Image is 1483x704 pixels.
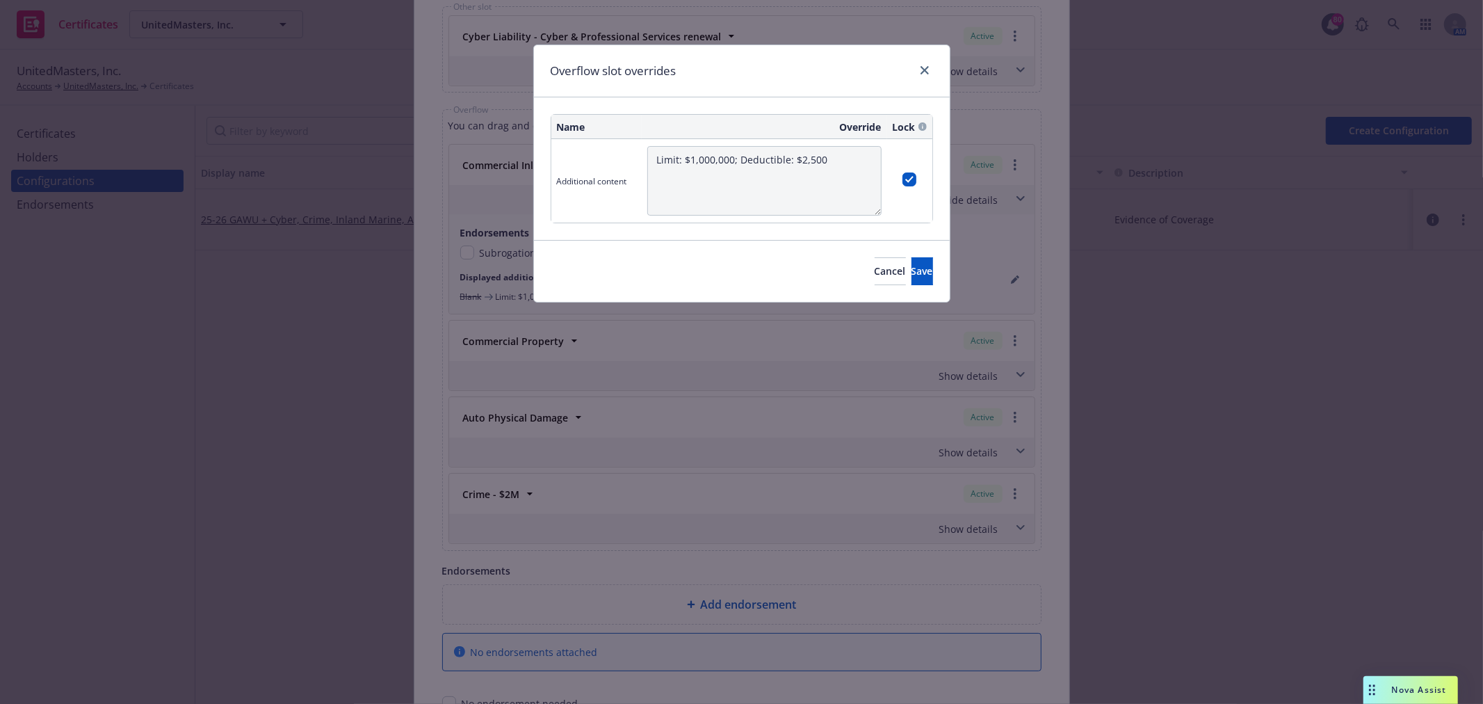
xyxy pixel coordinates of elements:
th: Override [642,115,887,139]
span: Cancel [875,264,906,278]
button: Save [911,257,933,285]
textarea: Limit: $1,000,000; Deductible: $2,500 [647,146,882,216]
span: Nova Assist [1392,684,1447,696]
h1: Overflow slot overrides [551,62,676,80]
div: Drag to move [1363,676,1381,704]
a: close [916,62,933,79]
th: Name [551,115,642,139]
button: Cancel [875,257,906,285]
button: Nova Assist [1363,676,1458,704]
div: Lock [893,120,927,134]
span: Save [911,264,933,278]
td: Additional content [551,139,642,223]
